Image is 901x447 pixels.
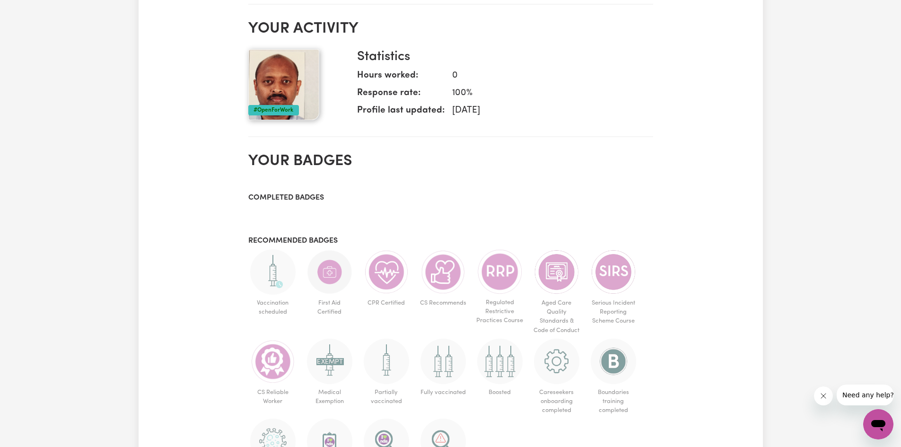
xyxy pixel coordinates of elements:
span: First Aid Certified [305,295,354,320]
dd: [DATE] [445,104,646,118]
h3: Completed badges [248,193,653,202]
img: CS Academy: Regulated Restrictive Practices course completed [477,249,523,294]
h2: Your badges [248,152,653,170]
div: #OpenForWork [248,105,299,115]
dt: Response rate: [357,87,445,104]
span: Careseekers onboarding completed [532,384,581,419]
iframe: Close message [814,386,833,405]
img: Care and support worker has received 1 dose of the COVID-19 vaccine [364,339,409,384]
img: Care and support worker has received 2 doses of COVID-19 vaccine [420,339,466,384]
img: Care worker is most reliable worker [250,339,296,384]
span: Regulated Restrictive Practices Course [475,294,525,329]
dt: Hours worked: [357,69,445,87]
dd: 0 [445,69,646,83]
img: Your profile picture [248,49,319,120]
dt: Profile last updated: [357,104,445,122]
img: CS Academy: Careseekers Onboarding course completed [534,339,579,384]
span: Aged Care Quality Standards & Code of Conduct [532,295,581,339]
img: Care and support worker has received booster dose of COVID-19 vaccination [477,339,523,384]
img: Worker has a medical exemption and cannot receive COVID-19 vaccine [307,339,352,384]
span: CPR Certified [362,295,411,311]
img: CS Academy: Serious Incident Reporting Scheme course completed [591,249,636,295]
span: Boosted [475,384,525,401]
h2: Your activity [248,20,653,38]
dd: 100 % [445,87,646,100]
span: Medical Exemption [305,384,354,410]
img: CS Academy: Boundaries in care and support work course completed [591,339,636,384]
img: Care and support worker has completed First Aid Certification [307,249,352,295]
span: Vaccination scheduled [248,295,297,320]
h3: Recommended badges [248,237,653,245]
iframe: Button to launch messaging window [863,409,893,439]
span: Need any help? [6,7,57,14]
span: Fully vaccinated [419,384,468,401]
img: Care and support worker has completed CPR Certification [364,249,409,295]
span: Partially vaccinated [362,384,411,410]
span: CS Recommends [419,295,468,311]
img: CS Academy: Aged Care Quality Standards & Code of Conduct course completed [534,249,579,295]
span: CS Reliable Worker [248,384,297,410]
span: Boundaries training completed [589,384,638,419]
h3: Statistics [357,49,646,65]
span: Serious Incident Reporting Scheme Course [589,295,638,330]
img: Care and support worker has booked an appointment and is waiting for the first dose of the COVID-... [250,249,296,295]
iframe: Message from company [837,385,893,405]
img: Care worker is recommended by Careseekers [420,249,466,295]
